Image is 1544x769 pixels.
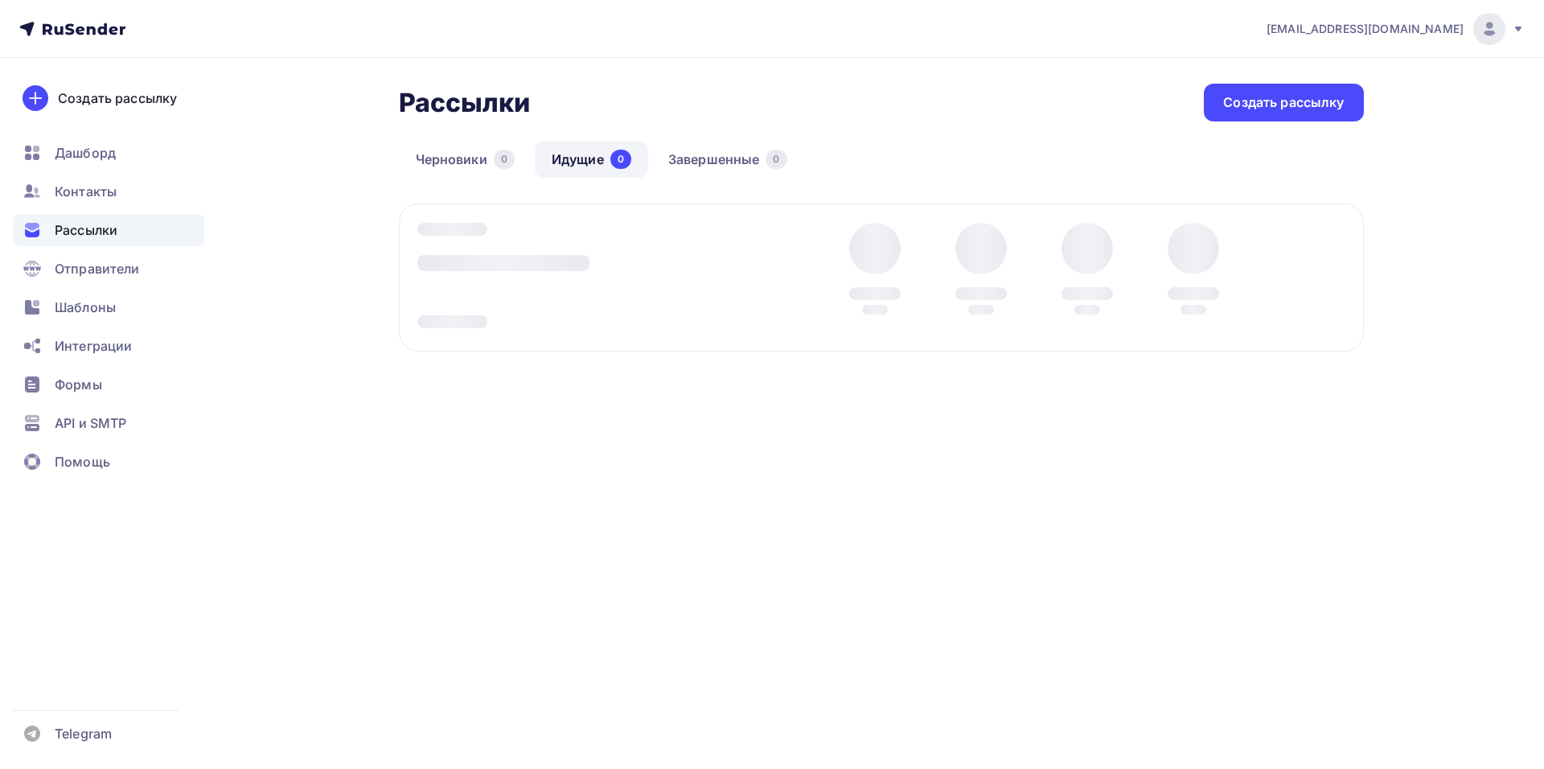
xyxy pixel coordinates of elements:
[1223,93,1344,112] div: Создать рассылку
[399,141,532,178] a: Черновики0
[13,368,204,401] a: Формы
[399,87,531,119] h2: Рассылки
[58,88,177,108] div: Создать рассылку
[494,150,515,169] div: 0
[55,452,110,471] span: Помощь
[13,291,204,323] a: Шаблоны
[55,298,116,317] span: Шаблоны
[535,141,648,178] a: Идущие0
[55,143,116,162] span: Дашборд
[13,175,204,208] a: Контакты
[55,375,102,394] span: Формы
[13,137,204,169] a: Дашборд
[651,141,804,178] a: Завершенные0
[1267,21,1464,37] span: [EMAIL_ADDRESS][DOMAIN_NAME]
[1267,13,1525,45] a: [EMAIL_ADDRESS][DOMAIN_NAME]
[55,413,126,433] span: API и SMTP
[55,336,132,356] span: Интеграции
[13,253,204,285] a: Отправители
[13,214,204,246] a: Рассылки
[55,259,140,278] span: Отправители
[55,182,117,201] span: Контакты
[55,724,112,743] span: Telegram
[766,150,786,169] div: 0
[55,220,117,240] span: Рассылки
[610,150,631,169] div: 0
